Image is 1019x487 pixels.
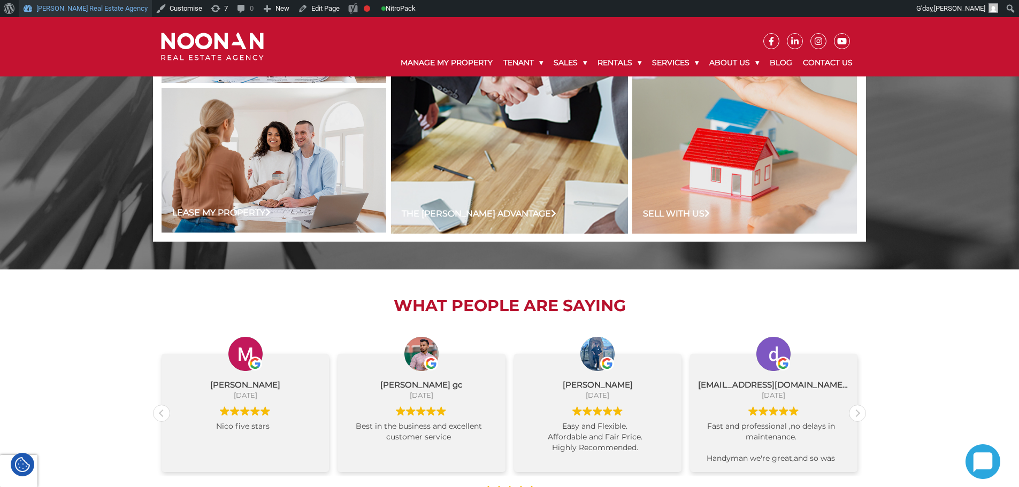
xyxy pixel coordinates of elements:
[395,49,498,76] a: Manage My Property
[416,406,426,416] img: Google
[934,4,985,12] span: [PERSON_NAME]
[603,406,612,416] img: Google
[600,357,614,370] img: Google
[426,406,436,416] img: Google
[220,406,229,416] img: Google
[250,406,260,416] img: Google
[172,206,271,219] a: Lease my Property
[748,406,758,416] img: Google
[170,379,321,390] div: [PERSON_NAME]
[11,453,34,476] div: Cookie Settings
[402,207,556,220] a: The [PERSON_NAME] Advantage
[643,207,710,220] a: Sell with us
[583,406,592,416] img: Google
[364,5,370,12] div: Focus keyphrase not set
[756,337,791,371] img: dbaddour2@bigpond.com baddour1 profile picture
[248,357,262,370] img: Google
[230,406,240,416] img: Google
[769,406,778,416] img: Google
[424,357,438,370] img: Google
[613,406,623,416] img: Google
[548,49,592,76] a: Sales
[498,49,548,76] a: Tenant
[522,379,673,390] div: [PERSON_NAME]
[161,33,264,61] img: Noonan Real Estate Agency
[698,421,849,464] div: Fast and professional ,no delays in maintenance. Handyman we're great,and so was Faith ,who facil...
[396,406,405,416] img: Google
[849,405,865,421] div: Next review
[154,405,170,421] div: Previous review
[240,406,250,416] img: Google
[261,406,270,416] img: Google
[228,337,263,371] img: Mary Jean Leonor profile picture
[580,337,615,371] img: Nabin Limbo’o profile picture
[647,49,704,76] a: Services
[593,406,602,416] img: Google
[346,421,497,464] div: Best in the business and excellent customer service
[522,390,673,400] div: [DATE]
[779,406,788,416] img: Google
[758,406,768,416] img: Google
[346,379,497,390] div: [PERSON_NAME] gc
[522,421,673,464] div: Easy and Flexible. Affordable and Fair Price. Highly Recommended.
[153,296,866,315] h2: What People are Saying
[436,406,446,416] img: Google
[698,390,849,400] div: [DATE]
[764,49,798,76] a: Blog
[704,49,764,76] a: About Us
[798,49,858,76] a: Contact Us
[170,390,321,400] div: [DATE]
[776,357,790,370] img: Google
[572,406,582,416] img: Google
[170,421,321,464] div: Nico five stars
[406,406,416,416] img: Google
[789,406,799,416] img: Google
[592,49,647,76] a: Rentals
[698,379,849,390] div: [EMAIL_ADDRESS][DOMAIN_NAME] baddour1
[404,337,439,371] img: ishwor gc profile picture
[346,390,497,400] div: [DATE]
